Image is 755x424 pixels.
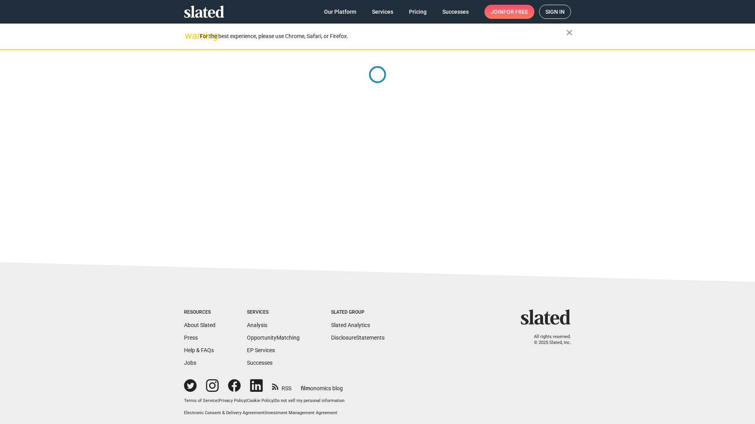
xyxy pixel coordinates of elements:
[318,5,363,19] a: Our Platform
[247,347,275,353] a: EP Services
[484,5,534,19] a: Joinfor free
[247,322,267,328] a: Analysis
[184,347,214,353] a: Help & FAQs
[324,5,356,19] span: Our Platform
[184,334,198,341] a: Press
[247,398,273,403] a: Cookie Policy
[274,398,344,404] button: Do not sell my personal information
[217,398,219,403] span: |
[246,398,247,403] span: |
[184,398,217,403] a: Terms of Service
[264,410,265,415] span: |
[409,5,427,19] span: Pricing
[184,410,264,415] a: Electronic Consent & Delivery Agreement
[273,398,274,403] span: |
[331,322,370,328] a: Slated Analytics
[185,31,194,40] mat-icon: warning
[565,28,574,37] mat-icon: close
[403,5,433,19] a: Pricing
[491,5,528,19] span: Join
[366,5,400,19] a: Services
[219,398,246,403] a: Privacy Policy
[503,5,528,19] span: for free
[331,334,385,341] a: DisclosureStatements
[545,5,565,18] span: Sign in
[200,31,566,42] div: For the best experience, please use Chrome, Safari, or Firefox.
[184,360,196,366] a: Jobs
[184,309,215,316] div: Resources
[526,334,571,345] p: All rights reserved. © 2025 Slated, Inc.
[265,410,337,415] a: Investment Management Agreement
[184,322,215,328] a: About Slated
[247,309,300,316] div: Services
[301,385,310,391] span: film
[539,5,571,19] a: Sign in
[247,360,273,366] a: Successes
[247,334,300,341] a: OpportunityMatching
[372,5,393,19] span: Services
[442,5,469,19] span: Successes
[301,378,343,392] a: filmonomics blog
[331,309,385,316] div: Slated Group
[436,5,475,19] a: Successes
[272,380,291,392] a: RSS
